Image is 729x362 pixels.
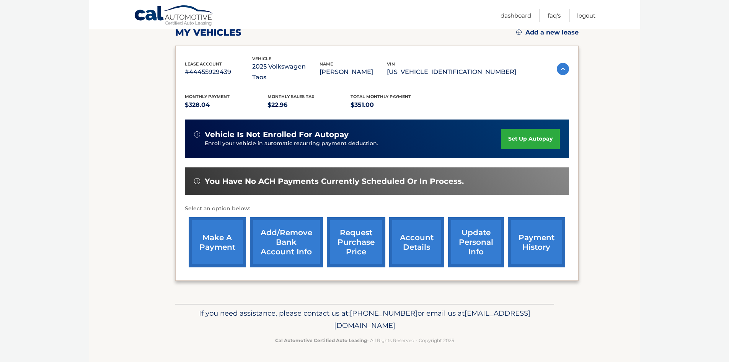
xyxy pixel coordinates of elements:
[320,61,333,67] span: name
[351,100,434,110] p: $351.00
[250,217,323,267] a: Add/Remove bank account info
[351,94,411,99] span: Total Monthly Payment
[180,336,549,344] p: - All Rights Reserved - Copyright 2025
[501,129,559,149] a: set up autopay
[134,5,214,27] a: Cal Automotive
[205,177,464,186] span: You have no ACH payments currently scheduled or in process.
[185,94,230,99] span: Monthly Payment
[185,67,252,77] p: #44455929439
[180,307,549,332] p: If you need assistance, please contact us at: or email us at
[194,131,200,138] img: alert-white.svg
[334,309,530,330] span: [EMAIL_ADDRESS][DOMAIN_NAME]
[557,63,569,75] img: accordion-active.svg
[205,130,349,139] span: vehicle is not enrolled for autopay
[185,61,222,67] span: lease account
[448,217,504,267] a: update personal info
[185,100,268,110] p: $328.04
[389,217,444,267] a: account details
[327,217,385,267] a: request purchase price
[516,29,522,35] img: add.svg
[508,217,565,267] a: payment history
[267,94,315,99] span: Monthly sales Tax
[387,61,395,67] span: vin
[548,9,561,22] a: FAQ's
[252,56,271,61] span: vehicle
[501,9,531,22] a: Dashboard
[252,61,320,83] p: 2025 Volkswagen Taos
[275,337,367,343] strong: Cal Automotive Certified Auto Leasing
[516,29,579,36] a: Add a new lease
[350,309,418,318] span: [PHONE_NUMBER]
[185,204,569,213] p: Select an option below:
[189,217,246,267] a: make a payment
[577,9,595,22] a: Logout
[387,67,516,77] p: [US_VEHICLE_IDENTIFICATION_NUMBER]
[175,27,241,38] h2: my vehicles
[205,139,502,148] p: Enroll your vehicle in automatic recurring payment deduction.
[320,67,387,77] p: [PERSON_NAME]
[267,100,351,110] p: $22.96
[194,178,200,184] img: alert-white.svg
